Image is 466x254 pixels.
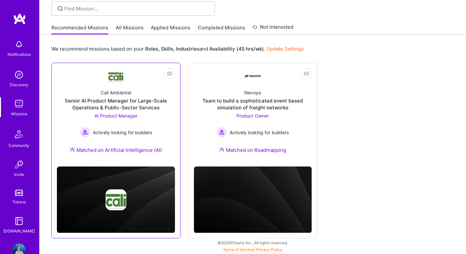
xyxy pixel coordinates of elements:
[244,89,261,96] div: Nevoya
[219,147,224,152] img: Ateam Purple Icon
[11,110,27,117] div: Missions
[194,68,312,161] a: Company LogoNevoyaTeam to build a sophisticated event based simulation of freight networksProduct...
[216,127,227,137] img: Actively looking for builders
[223,247,283,252] span: |
[198,24,245,35] a: Completed Missions
[167,71,172,76] i: icon EyeClosed
[116,24,144,35] a: All Missions
[194,167,312,233] img: cover
[64,5,210,12] input: Find Mission...
[39,234,466,251] div: © 2025 ATeams Inc., All rights reserved.
[8,51,31,58] div: Notifications
[57,5,64,12] i: icon SearchGrey
[12,214,26,228] img: guide book
[108,70,124,83] img: Company Logo
[176,46,199,52] b: Industries
[9,142,29,149] div: Community
[11,126,27,142] img: Community
[57,167,175,233] img: cover
[12,158,26,171] img: Invite
[70,147,162,153] div: Matched on Artificial Intelligence (AI)
[256,247,283,252] a: Privacy Policy
[245,75,261,77] img: Company Logo
[12,38,26,51] img: bell
[93,129,152,136] span: Actively looking for builders
[194,97,312,111] div: Team to build a sophisticated event based simulation of freight networks
[12,198,26,205] div: Tokens
[12,97,26,110] img: teamwork
[57,68,175,161] a: Company LogoCali AmbientalSenior AI Product Manager for Large-Scale Operations & Public-Sector Se...
[101,89,131,96] div: Cali Ambiental
[219,147,286,153] div: Matched on Roadmapping
[151,24,190,35] a: Applied Missions
[57,97,175,111] div: Senior AI Product Manager for Large-Scale Operations & Public-Sector Services
[12,68,26,81] img: discovery
[80,127,90,137] img: Actively looking for builders
[242,189,263,210] img: Company logo
[267,46,304,52] a: Update Settings
[70,147,75,152] img: Ateam Purple Icon
[14,171,24,178] div: Invite
[223,247,254,252] a: Terms of Service
[51,24,108,35] a: Recommended Missions
[13,13,26,25] img: logo
[95,113,137,119] span: AI Product Manager
[161,46,173,52] b: Skills
[252,23,293,35] a: Not Interested
[209,46,264,52] b: Availability (45 hrs/wk)
[236,113,269,119] span: Product Owner
[105,189,126,210] img: Company logo
[3,228,35,234] div: [DOMAIN_NAME]
[10,81,28,88] div: Discovery
[304,71,309,76] i: icon EyeClosed
[145,46,158,52] b: Roles
[15,190,23,196] img: tokens
[230,129,289,136] span: Actively looking for builders
[51,45,304,52] p: We recommend missions based on your , , and .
